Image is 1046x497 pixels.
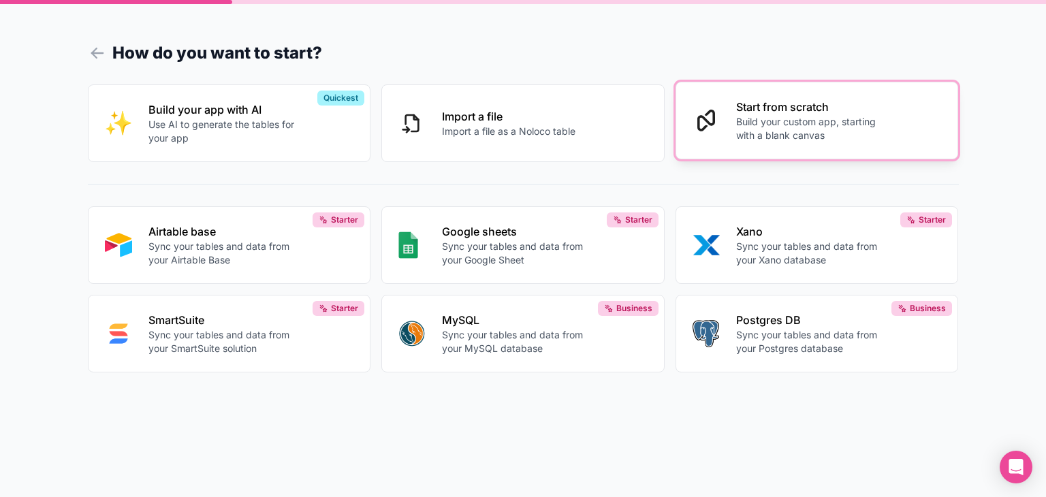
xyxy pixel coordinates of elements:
[148,328,300,355] p: Sync your tables and data from your SmartSuite solution
[381,84,665,162] button: Import a fileImport a file as a Noloco table
[676,82,959,159] button: Start from scratchBuild your custom app, starting with a blank canvas
[693,320,719,347] img: POSTGRES
[88,206,371,284] button: AIRTABLEAirtable baseSync your tables and data from your Airtable BaseStarter
[398,320,426,347] img: MYSQL
[442,328,593,355] p: Sync your tables and data from your MySQL database
[1000,451,1032,483] div: Open Intercom Messenger
[381,206,665,284] button: GOOGLE_SHEETSGoogle sheetsSync your tables and data from your Google SheetStarter
[676,206,959,284] button: XANOXanoSync your tables and data from your Xano databaseStarter
[736,223,887,240] p: Xano
[148,223,300,240] p: Airtable base
[398,231,418,259] img: GOOGLE_SHEETS
[736,312,887,328] p: Postgres DB
[88,41,959,65] h1: How do you want to start?
[105,110,132,137] img: INTERNAL_WITH_AI
[442,108,575,125] p: Import a file
[910,303,946,314] span: Business
[88,295,371,372] button: SMART_SUITESmartSuiteSync your tables and data from your SmartSuite solutionStarter
[88,84,371,162] button: INTERNAL_WITH_AIBuild your app with AIUse AI to generate the tables for your appQuickest
[693,231,720,259] img: XANO
[625,214,652,225] span: Starter
[148,118,300,145] p: Use AI to generate the tables for your app
[616,303,652,314] span: Business
[331,303,358,314] span: Starter
[442,312,593,328] p: MySQL
[736,115,887,142] p: Build your custom app, starting with a blank canvas
[736,99,887,115] p: Start from scratch
[331,214,358,225] span: Starter
[148,312,300,328] p: SmartSuite
[442,240,593,267] p: Sync your tables and data from your Google Sheet
[105,231,132,259] img: AIRTABLE
[381,295,665,372] button: MYSQLMySQLSync your tables and data from your MySQL databaseBusiness
[442,223,593,240] p: Google sheets
[442,125,575,138] p: Import a file as a Noloco table
[736,240,887,267] p: Sync your tables and data from your Xano database
[317,91,364,106] div: Quickest
[676,295,959,372] button: POSTGRESPostgres DBSync your tables and data from your Postgres databaseBusiness
[736,328,887,355] p: Sync your tables and data from your Postgres database
[148,101,300,118] p: Build your app with AI
[148,240,300,267] p: Sync your tables and data from your Airtable Base
[919,214,946,225] span: Starter
[105,320,132,347] img: SMART_SUITE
